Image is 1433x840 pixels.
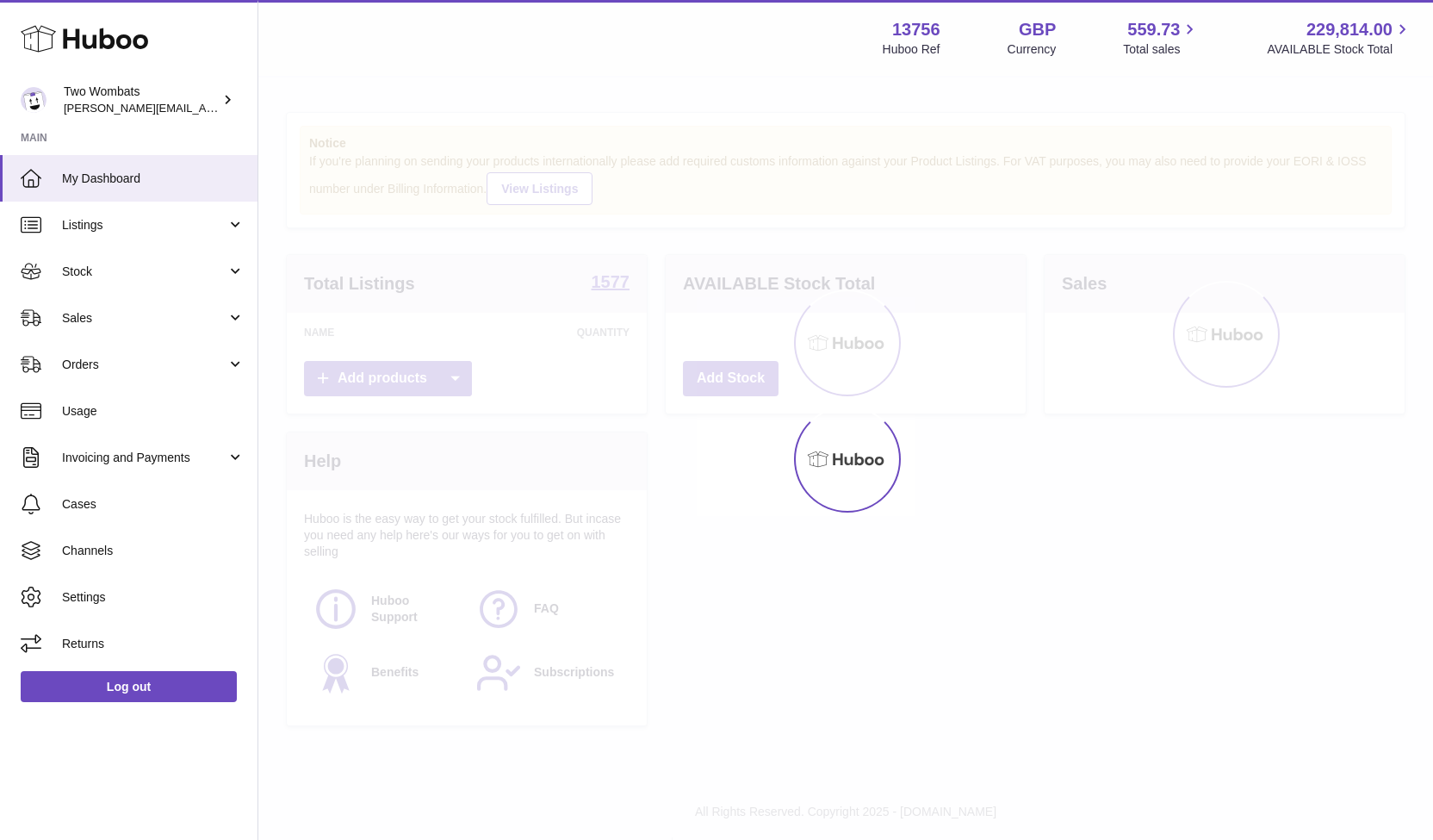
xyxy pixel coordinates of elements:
[1008,41,1057,58] div: Currency
[62,264,226,280] span: Stock
[64,84,219,116] div: Two Wombats
[64,101,345,115] span: [PERSON_NAME][EMAIL_ADDRESS][DOMAIN_NAME]
[1267,18,1412,58] a: 229,814.00 AVAILABLE Stock Total
[62,171,245,187] span: My Dashboard
[62,217,226,233] span: Listings
[62,636,245,652] span: Returns
[62,450,226,466] span: Invoicing and Payments
[1123,18,1200,58] a: 559.73 Total sales
[21,671,237,702] a: Log out
[883,41,940,58] div: Huboo Ref
[62,543,245,559] span: Channels
[1306,18,1393,41] span: 229,814.00
[62,357,226,373] span: Orders
[62,589,245,606] span: Settings
[892,18,940,41] strong: 13756
[62,403,245,420] span: Usage
[62,310,226,327] span: Sales
[1267,41,1412,58] span: AVAILABLE Stock Total
[62,496,245,513] span: Cases
[1123,41,1200,58] span: Total sales
[1019,18,1056,41] strong: GBP
[21,87,47,113] img: alan@twowombats.com
[1127,18,1180,41] span: 559.73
